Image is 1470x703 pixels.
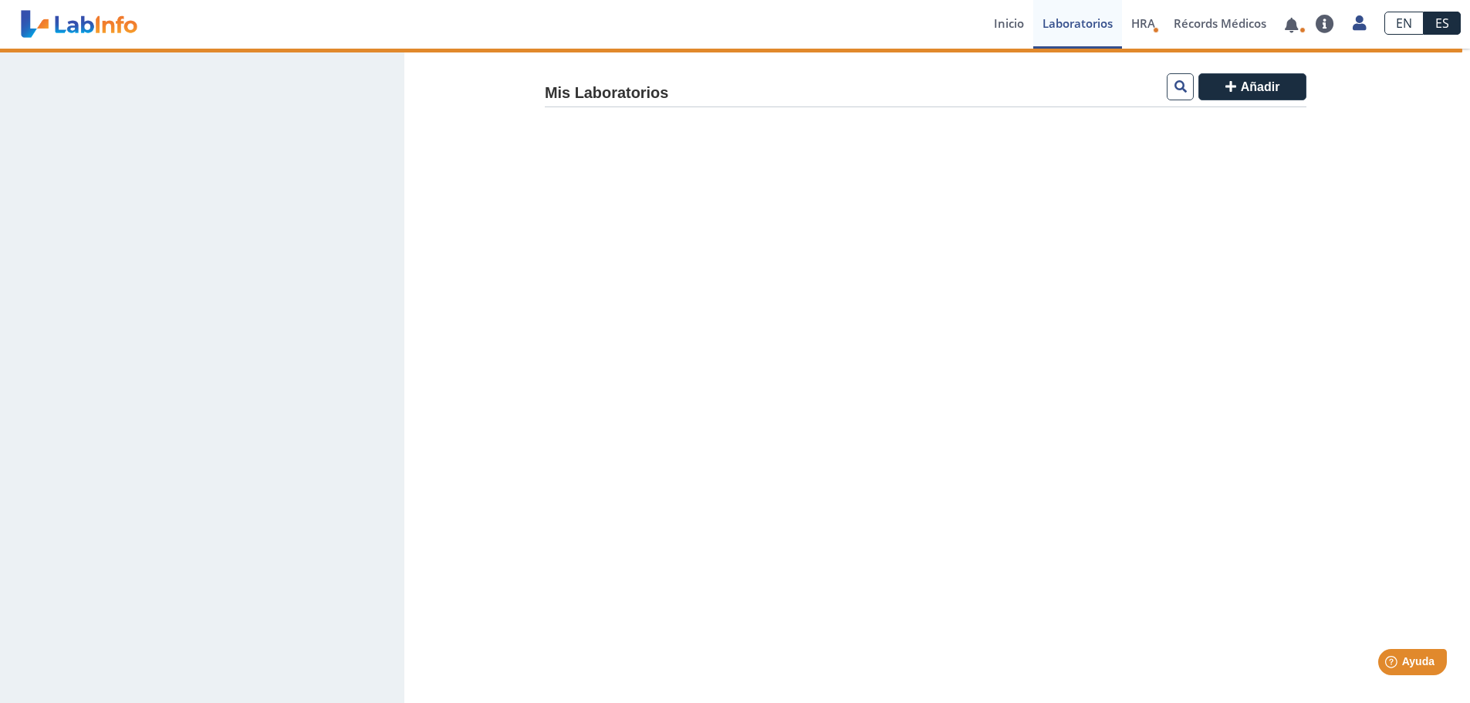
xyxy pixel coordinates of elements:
[1424,12,1461,35] a: ES
[1384,12,1424,35] a: EN
[1241,80,1280,93] span: Añadir
[1333,643,1453,686] iframe: Help widget launcher
[1131,15,1155,31] span: HRA
[545,84,668,103] h4: Mis Laboratorios
[1198,73,1306,100] button: Añadir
